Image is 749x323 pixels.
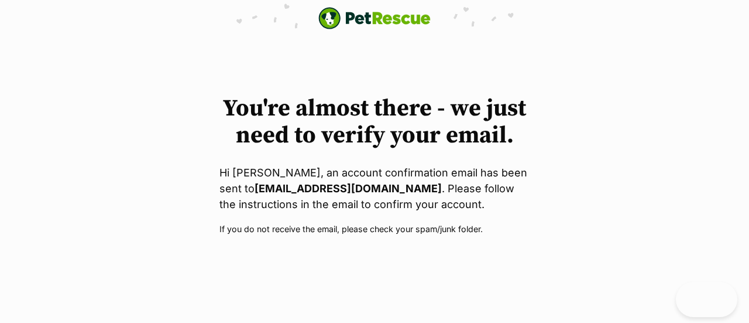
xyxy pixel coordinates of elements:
[219,165,530,212] p: Hi [PERSON_NAME], an account confirmation email has been sent to . Please follow the instructions...
[318,7,431,29] a: PetRescue
[219,95,530,149] h1: You're almost there - we just need to verify your email.
[255,182,442,195] strong: [EMAIL_ADDRESS][DOMAIN_NAME]
[318,7,431,29] img: logo-e224e6f780fb5917bec1dbf3a21bbac754714ae5b6737aabdf751b685950b380.svg
[219,223,530,235] p: If you do not receive the email, please check your spam/junk folder.
[676,282,737,317] iframe: Help Scout Beacon - Open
